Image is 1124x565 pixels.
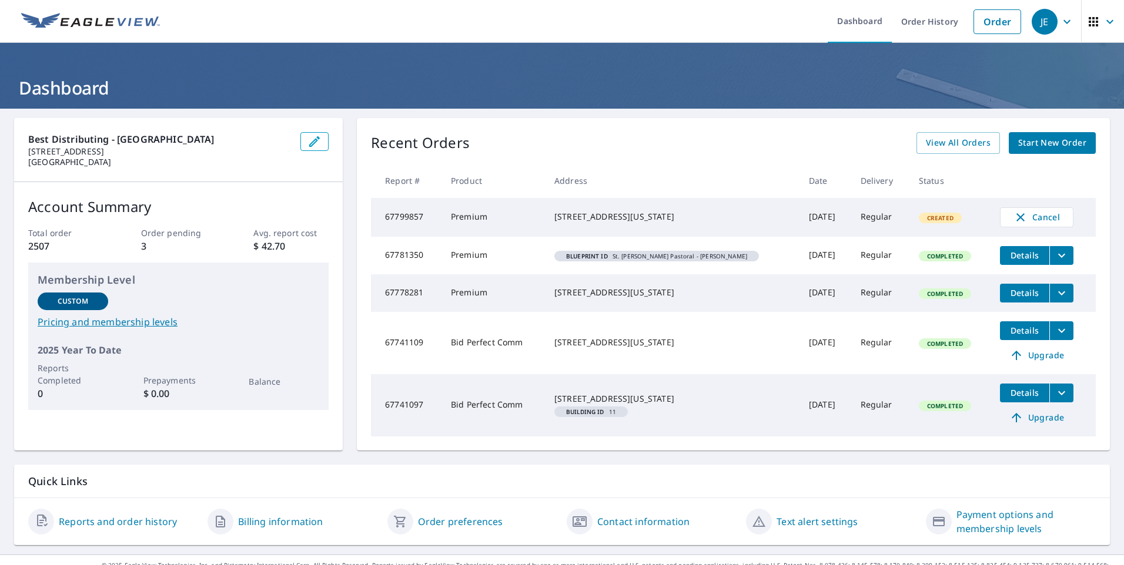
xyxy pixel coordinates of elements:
td: Regular [851,274,909,312]
a: Billing information [238,514,323,529]
td: 67741097 [371,374,441,436]
button: detailsBtn-67741109 [1000,321,1049,340]
span: Completed [920,290,970,298]
td: Premium [441,274,545,312]
p: [GEOGRAPHIC_DATA] [28,157,291,167]
td: [DATE] [799,274,851,312]
span: Details [1007,250,1042,261]
button: detailsBtn-67741097 [1000,384,1049,402]
p: Best Distributing - [GEOGRAPHIC_DATA] [28,132,291,146]
span: Start New Order [1018,136,1086,150]
p: Total order [28,227,103,239]
td: Bid Perfect Comm [441,312,545,374]
td: Premium [441,237,545,274]
a: Upgrade [1000,408,1073,427]
span: View All Orders [926,136,991,150]
span: Completed [920,339,970,348]
td: 67741109 [371,312,441,374]
p: Avg. report cost [253,227,329,239]
p: 2507 [28,239,103,253]
div: [STREET_ADDRESS][US_STATE] [554,287,790,298]
span: Created [920,214,961,222]
th: Address [545,163,799,198]
p: [STREET_ADDRESS] [28,146,291,157]
p: Reports Completed [38,362,108,386]
button: detailsBtn-67781350 [1000,246,1049,265]
button: filesDropdownBtn-67741097 [1049,384,1073,402]
a: Start New Order [1009,132,1096,154]
td: 67778281 [371,274,441,312]
a: Order [974,9,1021,34]
p: 2025 Year To Date [38,343,319,357]
button: filesDropdownBtn-67781350 [1049,246,1073,265]
button: filesDropdownBtn-67741109 [1049,321,1073,340]
p: 3 [141,239,216,253]
p: Quick Links [28,474,1096,489]
a: Contact information [597,514,690,529]
button: detailsBtn-67778281 [1000,284,1049,302]
td: 67781350 [371,237,441,274]
span: Upgrade [1007,348,1066,362]
span: Details [1007,387,1042,398]
td: [DATE] [799,237,851,274]
span: Details [1007,287,1042,298]
span: Completed [920,402,970,410]
td: Regular [851,198,909,237]
span: Details [1007,325,1042,336]
p: 0 [38,386,108,401]
th: Date [799,163,851,198]
td: Regular [851,237,909,274]
p: $ 42.70 [253,239,329,253]
td: Premium [441,198,545,237]
p: $ 0.00 [143,386,214,401]
img: EV Logo [21,13,160,31]
span: Cancel [1012,210,1061,224]
th: Delivery [851,163,909,198]
td: Bid Perfect Comm [441,374,545,436]
td: [DATE] [799,312,851,374]
td: 67799857 [371,198,441,237]
p: Order pending [141,227,216,239]
th: Report # [371,163,441,198]
p: Balance [249,375,319,388]
p: Account Summary [28,196,329,217]
td: Regular [851,312,909,374]
th: Status [909,163,991,198]
em: Blueprint ID [566,253,608,259]
span: St. [PERSON_NAME] Pastoral - [PERSON_NAME] [559,253,754,259]
td: Regular [851,374,909,436]
button: filesDropdownBtn-67778281 [1049,284,1073,302]
p: Membership Level [38,272,319,288]
a: Payment options and membership levels [956,507,1096,536]
a: Text alert settings [777,514,858,529]
div: JE [1032,9,1058,35]
a: Reports and order history [59,514,177,529]
div: [STREET_ADDRESS][US_STATE] [554,393,790,405]
a: View All Orders [916,132,1000,154]
div: [STREET_ADDRESS][US_STATE] [554,337,790,348]
p: Custom [58,296,88,307]
td: [DATE] [799,198,851,237]
p: Prepayments [143,374,214,386]
a: Upgrade [1000,346,1073,365]
td: [DATE] [799,374,851,436]
th: Product [441,163,545,198]
a: Order preferences [418,514,503,529]
h1: Dashboard [14,76,1110,100]
em: Building ID [566,409,604,415]
a: Pricing and membership levels [38,315,319,329]
p: Recent Orders [371,132,470,154]
span: 11 [559,409,623,415]
span: Upgrade [1007,411,1066,425]
span: Completed [920,252,970,260]
button: Cancel [1000,207,1073,227]
div: [STREET_ADDRESS][US_STATE] [554,211,790,223]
